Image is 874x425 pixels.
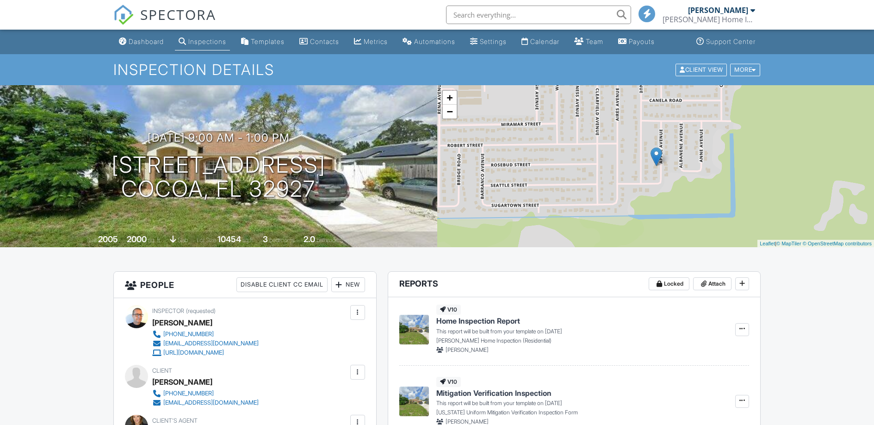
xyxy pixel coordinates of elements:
[152,348,259,357] a: [URL][DOMAIN_NAME]
[414,37,455,45] div: Automations
[115,33,167,50] a: Dashboard
[112,153,326,202] h1: [STREET_ADDRESS] Cocoa, FL 32927
[186,307,216,314] span: (requested)
[803,241,872,246] a: © OpenStreetMap contributors
[688,6,748,15] div: [PERSON_NAME]
[530,37,559,45] div: Calendar
[129,37,164,45] div: Dashboard
[140,5,216,24] span: SPECTORA
[163,349,224,356] div: [URL][DOMAIN_NAME]
[399,33,459,50] a: Automations (Basic)
[148,237,161,244] span: sq. ft.
[113,5,134,25] img: The Best Home Inspection Software - Spectora
[163,331,214,338] div: [PHONE_NUMBER]
[175,33,230,50] a: Inspections
[217,234,241,244] div: 10454
[350,33,391,50] a: Metrics
[152,375,212,389] div: [PERSON_NAME]
[251,37,285,45] div: Templates
[304,234,315,244] div: 2.0
[152,389,259,398] a: [PHONE_NUMBER]
[316,237,343,244] span: bathrooms
[443,91,457,105] a: Zoom in
[152,307,184,314] span: Inspector
[197,237,216,244] span: Lot Size
[296,33,343,50] a: Contacts
[113,62,761,78] h1: Inspection Details
[443,105,457,119] a: Zoom out
[163,390,214,397] div: [PHONE_NUMBER]
[87,237,97,244] span: Built
[663,15,755,24] div: Clements Home Inspection LLC
[614,33,658,50] a: Payouts
[480,37,507,45] div: Settings
[757,240,874,248] div: |
[730,63,760,76] div: More
[113,12,216,32] a: SPECTORA
[163,340,259,347] div: [EMAIL_ADDRESS][DOMAIN_NAME]
[242,237,254,244] span: sq.ft.
[178,237,188,244] span: slab
[676,63,727,76] div: Client View
[706,37,756,45] div: Support Center
[188,37,226,45] div: Inspections
[163,399,259,406] div: [EMAIL_ADDRESS][DOMAIN_NAME]
[269,237,295,244] span: bedrooms
[586,37,603,45] div: Team
[693,33,759,50] a: Support Center
[760,241,775,246] a: Leaflet
[364,37,388,45] div: Metrics
[331,277,365,292] div: New
[237,33,288,50] a: Templates
[152,330,259,339] a: [PHONE_NUMBER]
[114,272,376,298] h3: People
[152,339,259,348] a: [EMAIL_ADDRESS][DOMAIN_NAME]
[446,6,631,24] input: Search everything...
[675,66,729,73] a: Client View
[310,37,339,45] div: Contacts
[148,131,290,144] h3: [DATE] 9:00 am - 1:00 pm
[152,398,259,407] a: [EMAIL_ADDRESS][DOMAIN_NAME]
[466,33,510,50] a: Settings
[518,33,563,50] a: Calendar
[98,234,118,244] div: 2005
[570,33,607,50] a: Team
[152,367,172,374] span: Client
[776,241,801,246] a: © MapTiler
[263,234,268,244] div: 3
[152,316,212,330] div: [PERSON_NAME]
[236,277,328,292] div: Disable Client CC Email
[127,234,147,244] div: 2000
[629,37,655,45] div: Payouts
[152,417,198,424] span: Client's Agent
